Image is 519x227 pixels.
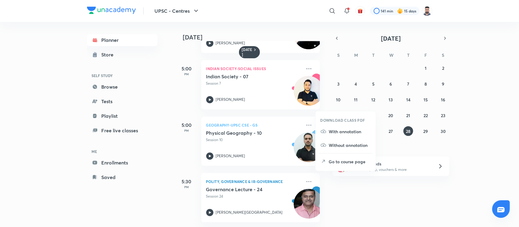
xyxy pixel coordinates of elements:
[381,34,401,42] span: [DATE]
[421,79,431,89] button: August 8, 2025
[355,6,365,16] button: avatar
[175,185,199,189] p: PM
[206,81,302,86] p: Session 7
[87,70,157,81] h6: SELF STUDY
[403,95,413,104] button: August 14, 2025
[329,158,371,165] p: Go to course page
[242,47,253,57] h6: [DATE]
[368,110,378,120] button: August 19, 2025
[206,121,302,129] p: Geography-UPSC CSE - GS
[356,161,431,167] h6: Refer friends
[87,124,157,137] a: Free live classes
[320,117,365,123] h6: DOWNLOAD CLASS PDF
[334,79,343,89] button: August 3, 2025
[329,128,371,135] p: With annotation
[442,52,445,58] abbr: Saturday
[438,79,448,89] button: August 9, 2025
[442,81,445,87] abbr: August 9, 2025
[438,110,448,120] button: August 23, 2025
[424,97,428,103] abbr: August 15, 2025
[175,72,199,76] p: PM
[216,153,245,159] p: [PERSON_NAME]
[206,137,302,143] p: Session 10
[341,34,441,42] button: [DATE]
[87,81,157,93] a: Browse
[355,81,357,87] abbr: August 4, 2025
[336,97,341,103] abbr: August 10, 2025
[438,126,448,136] button: August 30, 2025
[216,97,245,102] p: [PERSON_NAME]
[175,129,199,132] p: PM
[406,128,410,134] abbr: August 28, 2025
[87,7,136,14] img: Company Logo
[206,178,302,185] p: Polity, Governance & IR-Governance
[87,157,157,169] a: Enrollments
[351,110,361,120] button: August 18, 2025
[87,110,157,122] a: Playlist
[206,65,302,72] p: Indian Society-Social Issues
[151,5,203,17] button: UPSC - Centres
[216,210,283,215] p: [PERSON_NAME][GEOGRAPHIC_DATA]
[389,97,393,103] abbr: August 13, 2025
[441,128,446,134] abbr: August 30, 2025
[386,110,396,120] button: August 20, 2025
[337,81,340,87] abbr: August 3, 2025
[406,97,410,103] abbr: August 14, 2025
[87,95,157,107] a: Tests
[372,81,375,87] abbr: August 5, 2025
[438,63,448,73] button: August 2, 2025
[407,81,409,87] abbr: August 7, 2025
[407,52,410,58] abbr: Thursday
[87,146,157,157] h6: ME
[406,113,410,118] abbr: August 21, 2025
[388,113,393,118] abbr: August 20, 2025
[421,126,431,136] button: August 29, 2025
[425,65,427,71] abbr: August 1, 2025
[422,6,432,16] img: Maharaj Singh
[216,40,245,46] p: [PERSON_NAME]
[351,79,361,89] button: August 4, 2025
[403,79,413,89] button: August 7, 2025
[358,8,363,14] img: avatar
[354,97,358,103] abbr: August 11, 2025
[421,63,431,73] button: August 1, 2025
[87,171,157,183] a: Saved
[397,8,403,14] img: streak
[334,95,343,104] button: August 10, 2025
[337,52,340,58] abbr: Sunday
[389,81,392,87] abbr: August 6, 2025
[175,121,199,129] h5: 5:00
[87,49,157,61] a: Store
[355,52,358,58] abbr: Monday
[424,113,428,118] abbr: August 22, 2025
[403,126,413,136] button: August 28, 2025
[386,95,396,104] button: August 13, 2025
[424,52,427,58] abbr: Friday
[329,142,371,148] p: Without annotation
[438,95,448,104] button: August 16, 2025
[206,194,302,199] p: Session 24
[424,128,428,134] abbr: August 29, 2025
[368,95,378,104] button: August 12, 2025
[175,178,199,185] h5: 5:30
[441,113,445,118] abbr: August 23, 2025
[351,95,361,104] button: August 11, 2025
[424,81,427,87] abbr: August 8, 2025
[102,51,117,58] div: Store
[421,95,431,104] button: August 15, 2025
[372,97,375,103] abbr: August 12, 2025
[206,186,282,192] h5: Governance Lecture - 24
[206,73,282,80] h5: Indian Society - 07
[421,110,431,120] button: August 22, 2025
[368,79,378,89] button: August 5, 2025
[389,128,393,134] abbr: August 27, 2025
[386,126,396,136] button: August 27, 2025
[389,52,393,58] abbr: Wednesday
[442,65,444,71] abbr: August 2, 2025
[403,110,413,120] button: August 21, 2025
[334,110,343,120] button: August 17, 2025
[175,65,199,72] h5: 5:00
[87,7,136,15] a: Company Logo
[372,52,375,58] abbr: Tuesday
[356,167,431,172] p: Win a laptop, vouchers & more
